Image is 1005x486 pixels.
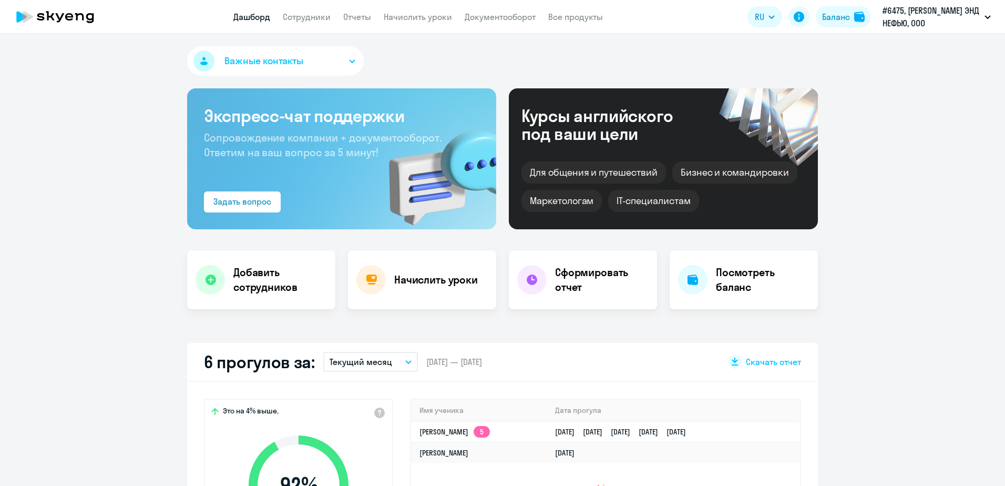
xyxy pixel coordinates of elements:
a: Начислить уроки [384,12,452,22]
a: Отчеты [343,12,371,22]
button: Балансbalance [816,6,871,27]
button: #6475, [PERSON_NAME] ЭНД НЕФЬЮ, ООО [877,4,996,29]
button: Задать вопрос [204,191,281,212]
div: Задать вопрос [213,195,271,208]
h2: 6 прогулов за: [204,351,315,372]
span: Скачать отчет [746,356,801,368]
button: Важные контакты [187,46,364,76]
span: Сопровождение компании + документооборот. Ответим на ваш вопрос за 5 минут! [204,131,442,159]
a: Сотрудники [283,12,331,22]
div: Бизнес и командировки [672,161,797,184]
div: Маркетологам [521,190,602,212]
h4: Добавить сотрудников [233,265,327,295]
span: RU [755,11,764,23]
div: Для общения и путешествий [521,161,666,184]
app-skyeng-badge: 5 [474,426,490,438]
a: [DATE] [555,448,583,458]
span: Это на 4% выше, [223,406,279,419]
span: [DATE] — [DATE] [426,356,482,368]
img: bg-img [374,111,496,229]
h3: Экспресс-чат поддержки [204,105,479,126]
button: RU [747,6,782,27]
div: Курсы английского под ваши цели [521,107,701,143]
a: Дашборд [233,12,270,22]
div: IT-специалистам [608,190,699,212]
h4: Сформировать отчет [555,265,649,295]
h4: Начислить уроки [394,272,478,287]
span: Важные контакты [224,54,303,68]
a: Все продукты [548,12,603,22]
a: [DATE][DATE][DATE][DATE][DATE] [555,427,694,437]
p: Текущий месяц [330,356,392,368]
a: [PERSON_NAME]5 [419,427,490,437]
img: balance [854,12,865,22]
a: [PERSON_NAME] [419,448,468,458]
th: Имя ученика [411,400,547,421]
h4: Посмотреть баланс [716,265,809,295]
th: Дата прогула [547,400,800,421]
p: #6475, [PERSON_NAME] ЭНД НЕФЬЮ, ООО [883,4,980,29]
button: Текущий месяц [323,352,418,372]
div: Баланс [822,11,850,23]
a: Документооборот [465,12,536,22]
